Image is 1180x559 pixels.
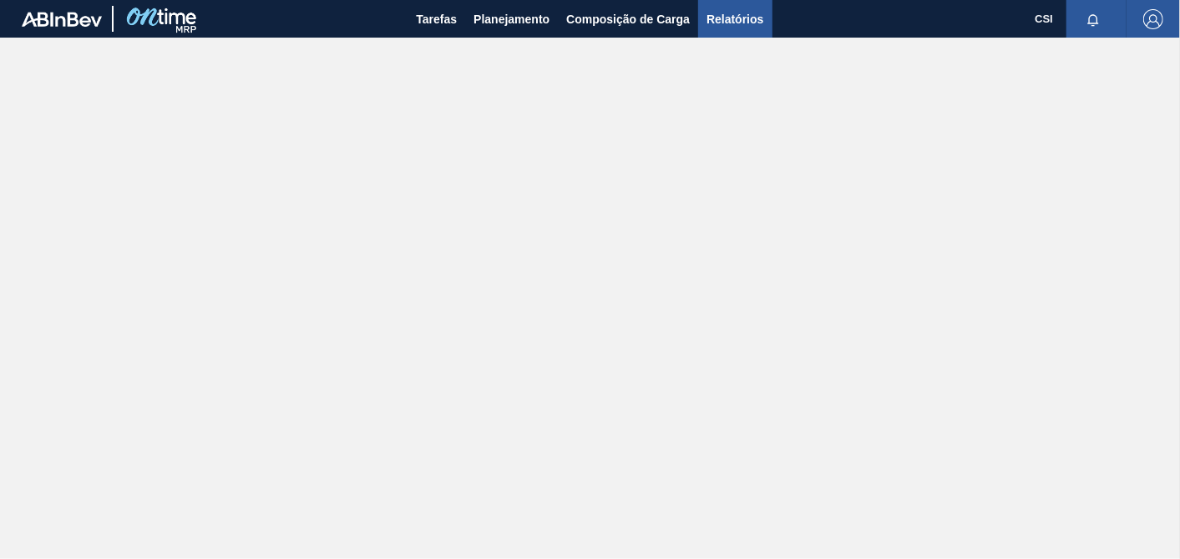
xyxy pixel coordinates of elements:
button: Notificações [1066,8,1120,31]
span: Tarefas [416,9,457,29]
span: Planejamento [474,9,549,29]
span: Composição de Carga [566,9,690,29]
img: TNhmsLtSVTkK8tSr43FrP2fwEKptu5GPRR3wAAAABJRU5ErkJggg== [22,12,102,27]
span: Relatórios [706,9,763,29]
img: Logout [1143,9,1163,29]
